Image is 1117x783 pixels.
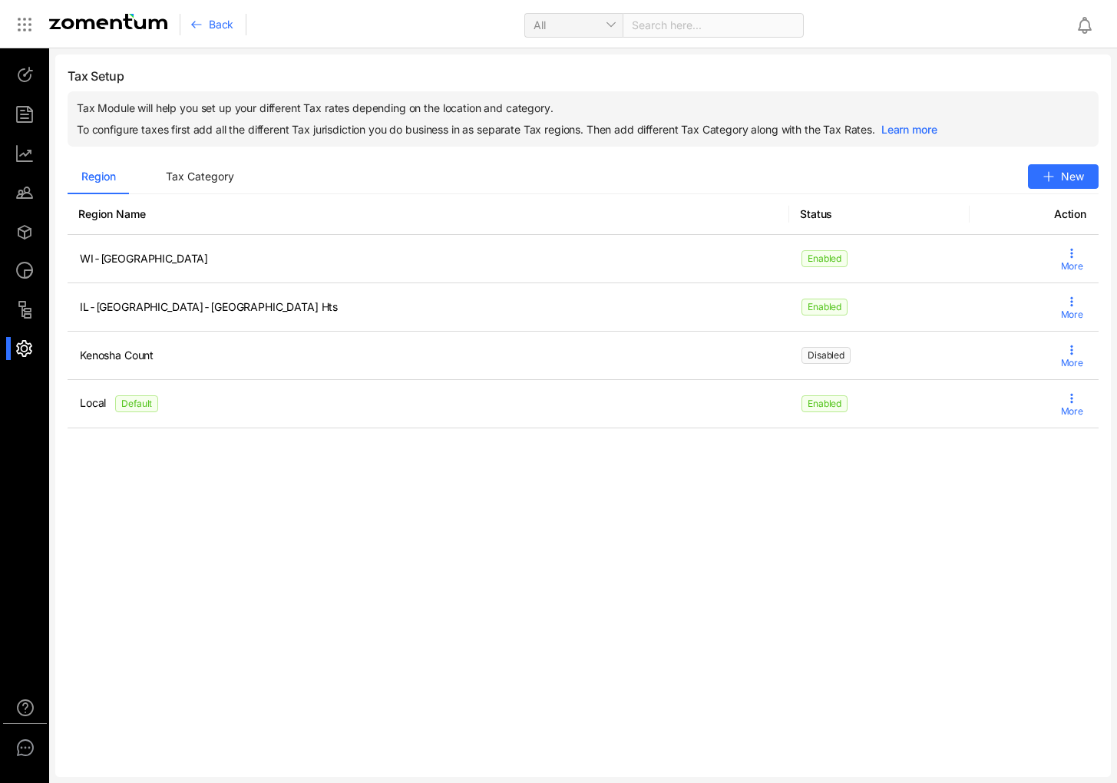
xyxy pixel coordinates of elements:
span: Region Name [78,206,770,222]
span: Back [209,17,233,32]
span: More [1061,308,1083,322]
span: All [534,14,613,37]
span: New [1061,168,1084,185]
span: Default [115,395,158,412]
div: Local [80,395,777,412]
div: Notifications [1076,7,1106,42]
span: Tax Setup [68,67,1099,85]
div: Tax Category [154,168,246,185]
img: Zomentum Logo [49,14,167,29]
button: New [1028,164,1099,189]
span: More [1061,259,1083,273]
th: Action [970,194,1099,235]
span: Disabled [801,347,851,364]
span: More [1061,405,1083,418]
div: Region [69,168,128,185]
span: More [1061,356,1083,370]
a: Learn more [881,123,937,136]
div: Kenosha Count [80,348,777,363]
div: IL-[GEOGRAPHIC_DATA]-[GEOGRAPHIC_DATA] Hts [80,299,777,315]
span: Status [800,206,950,222]
span: Enabled [801,250,848,267]
span: Enabled [801,299,848,316]
span: To configure taxes first add all the different Tax jurisdiction you do business in as separate Ta... [77,122,937,137]
span: Enabled [801,395,848,412]
div: WI-[GEOGRAPHIC_DATA] [80,251,777,266]
span: Tax Module will help you set up your different Tax rates depending on the location and category. [77,101,554,116]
